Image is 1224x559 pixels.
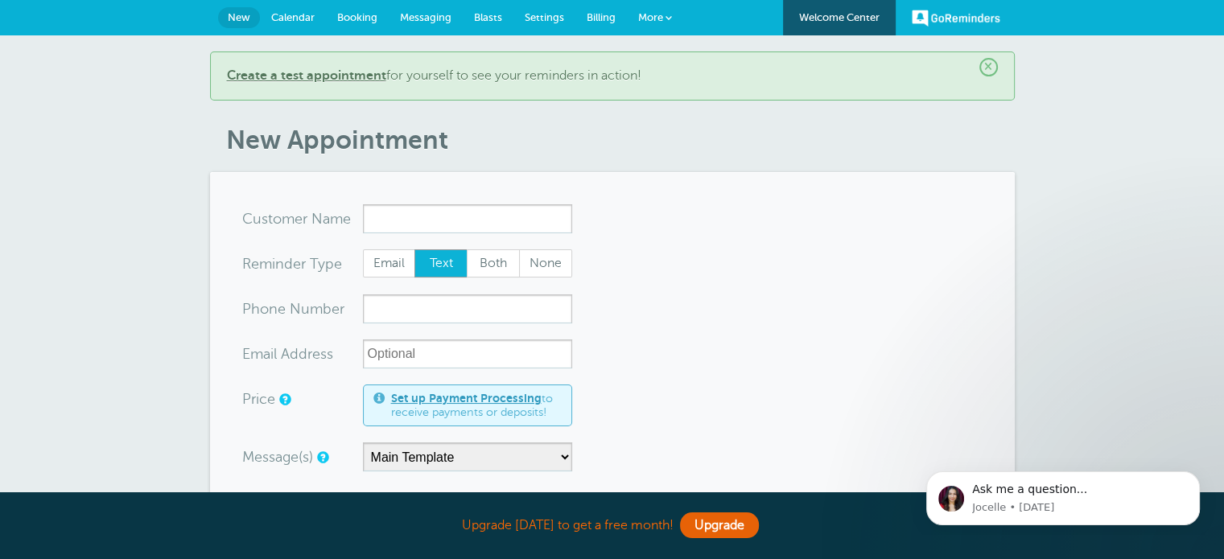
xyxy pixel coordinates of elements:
iframe: Intercom notifications message [902,458,1224,535]
span: Email [364,250,415,277]
a: Create a test appointment [227,68,386,83]
div: mber [242,294,363,323]
span: None [520,250,571,277]
label: Reminder Type [242,257,342,271]
span: tomer N [268,212,323,226]
div: Next Year [575,487,604,520]
span: September [392,487,455,520]
span: Text [415,250,467,277]
span: to receive payments or deposits! [391,392,562,420]
div: ress [242,339,363,368]
span: Billing [587,11,616,23]
span: ne Nu [269,302,310,316]
a: New [218,7,260,28]
label: None [519,249,572,278]
span: Blasts [474,11,502,23]
label: Both [467,249,520,278]
label: Email [363,249,416,278]
input: Optional [363,339,572,368]
span: Pho [242,302,269,316]
span: × [979,58,998,76]
label: Text [414,249,468,278]
h1: New Appointment [226,125,1015,155]
div: Next Month [455,487,484,520]
div: Upgrade [DATE] to get a free month! [210,508,1015,543]
div: ame [242,204,363,233]
label: Message(s) [242,450,313,464]
span: 2025 [513,487,575,520]
span: Messaging [400,11,451,23]
span: Ema [242,347,270,361]
span: New [228,11,250,23]
a: Upgrade [680,512,759,538]
label: Price [242,392,275,406]
p: for yourself to see your reminders in action! [227,68,998,84]
span: Settings [525,11,564,23]
span: Calendar [271,11,315,23]
div: Previous Year [484,487,513,520]
span: More [638,11,663,23]
span: Booking [337,11,377,23]
a: An optional price for the appointment. If you set a price, you can include a payment link in your... [279,394,289,405]
a: You can create different reminder message templates under the Settings tab. [317,452,327,462]
a: Set up Payment Processing [391,392,542,405]
div: Previous Month [363,487,392,520]
span: il Add [270,347,307,361]
span: Cus [242,212,268,226]
span: Both [468,250,519,277]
